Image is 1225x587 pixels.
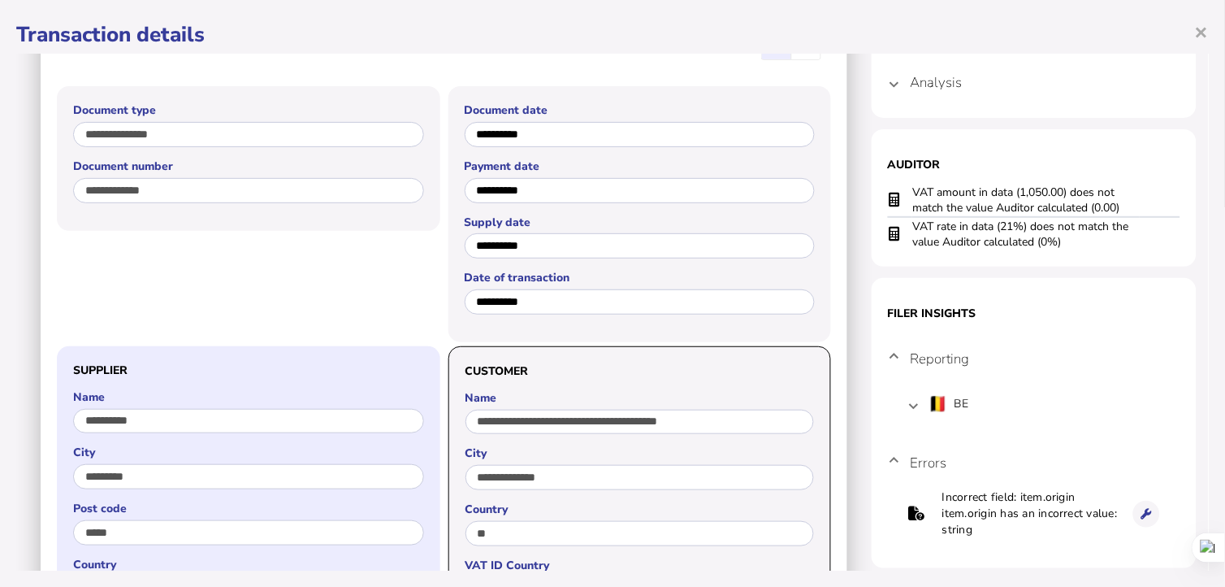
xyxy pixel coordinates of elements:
i: Failed Engine check [890,200,900,201]
label: VAT ID Country [465,558,815,573]
label: Country [73,557,424,572]
label: Name [465,390,815,406]
td: VAT amount in data (1,050.00) does not match the value Auditor calculated (0.00) [912,184,1140,217]
span: × [1195,16,1209,47]
h1: Transaction details [16,20,1209,49]
td: VAT rate in data (21%) does not match the value Auditor calculated (0%) [912,217,1140,250]
h4: Errors [911,454,947,472]
h1: Filer Insights [888,306,1180,321]
label: Payment date [465,159,816,174]
mat-expansion-panel-header: BE [907,385,1161,424]
label: Document type [73,102,424,118]
label: Country [465,502,815,517]
label: Document date [465,102,816,118]
i: Missing required data [909,514,925,515]
label: Date of transaction [465,270,816,285]
label: Name [73,389,424,405]
h1: Auditor [888,157,1180,172]
mat-expansion-panel-header: Analysis [888,63,1180,102]
h4: Analysis [911,73,963,92]
label: Document number [73,159,424,174]
span: BE [954,396,969,412]
td: Incorrect field: item.origin item.origin has an incorrect value: string [941,489,1119,539]
label: City [465,446,815,461]
h3: Supplier [73,363,424,378]
h3: Customer [465,363,815,379]
label: City [73,445,424,460]
label: Post code [73,501,424,516]
h4: Reporting [911,350,970,368]
label: Supply date [465,215,816,230]
i: Failed Engine check [890,234,900,235]
mat-expansion-panel-header: Reporting [888,333,1180,385]
mat-expansion-panel-header: Errors [888,437,1180,489]
img: be.png [930,396,946,412]
div: Reporting [888,385,1180,437]
div: Errors [888,489,1180,552]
